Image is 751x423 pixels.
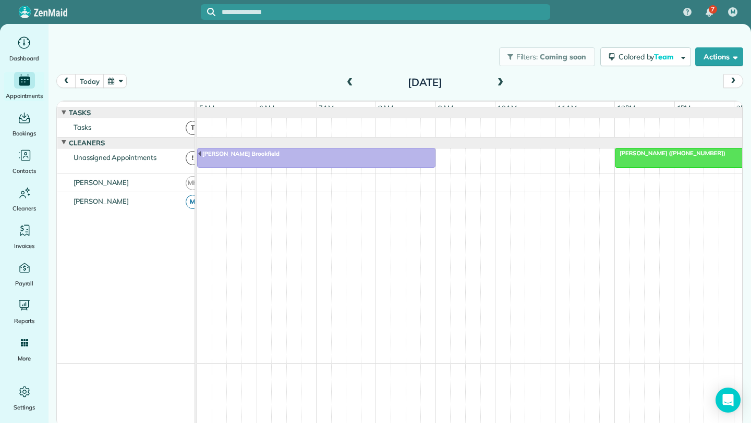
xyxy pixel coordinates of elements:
button: Actions [695,47,743,66]
span: [PERSON_NAME] [71,178,131,186]
span: 8am [376,104,395,112]
button: Focus search [201,8,215,16]
button: prev [56,74,76,88]
span: MH [186,176,200,190]
a: Payroll [4,259,44,289]
span: Settings [14,402,35,413]
a: Invoices [4,222,44,251]
span: Bookings [13,128,37,139]
span: M [186,195,200,209]
span: 1pm [675,104,693,112]
span: Coming soon [540,52,587,61]
a: Contacts [4,147,44,176]
span: 11am [555,104,579,112]
span: Cleaners [67,139,107,147]
a: Reports [4,297,44,326]
span: [PERSON_NAME] ([PHONE_NUMBER]) [614,150,726,157]
span: Unassigned Appointments [71,153,159,161]
a: Dashboard [4,34,44,64]
span: 7am [317,104,336,112]
button: today [75,74,104,88]
span: More [18,353,31,364]
span: 7 [711,5,714,14]
div: 7 unread notifications [698,1,720,24]
span: Dashboard [9,53,39,64]
a: Bookings [4,109,44,139]
a: Settings [4,383,44,413]
span: Appointments [6,91,43,101]
span: Cleaners [13,203,36,214]
a: Appointments [4,72,44,101]
span: 5am [197,104,216,112]
button: next [723,74,743,88]
span: Filters: [516,52,538,61]
span: 12pm [615,104,637,112]
span: Tasks [67,108,93,117]
span: 10am [495,104,519,112]
span: T [186,121,200,135]
span: [PERSON_NAME] [71,197,131,205]
span: Invoices [14,241,35,251]
a: Cleaners [4,184,44,214]
span: Colored by [619,52,677,61]
span: Reports [14,316,35,326]
span: Team [654,52,675,61]
span: M [731,8,735,16]
span: Payroll [15,278,34,289]
span: ! [186,151,200,165]
span: 6am [257,104,276,112]
div: Open Intercom Messenger [716,388,741,413]
h2: [DATE] [360,77,490,88]
svg: Focus search [207,8,215,16]
span: Tasks [71,123,93,131]
span: Contacts [13,166,36,176]
button: Colored byTeam [600,47,691,66]
span: 9am [436,104,455,112]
